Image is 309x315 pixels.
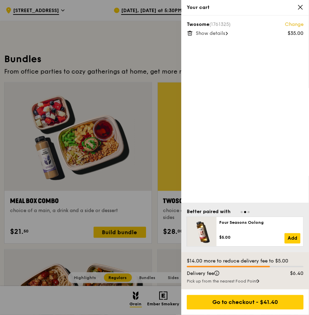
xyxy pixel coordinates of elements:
[187,295,303,309] div: Go to checkout - $41.40
[277,270,308,277] div: $6.40
[187,208,231,215] div: Better paired with
[219,235,284,240] div: $5.00
[219,220,300,225] div: Four Seasons Oolong
[187,258,303,265] div: $14.00 more to reduce delivery fee to $5.00
[183,270,277,277] div: Delivery fee
[187,4,303,11] div: Your cart
[187,278,303,284] div: Pick up from the nearest Food Point
[248,211,250,213] span: Go to slide 3
[187,21,303,28] div: Twosome
[244,211,246,213] span: Go to slide 2
[285,21,303,28] a: Change
[288,30,303,37] div: $35.00
[209,21,231,27] span: (1761325)
[284,233,300,244] a: Add
[196,30,225,36] span: Show details
[241,211,243,213] span: Go to slide 1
